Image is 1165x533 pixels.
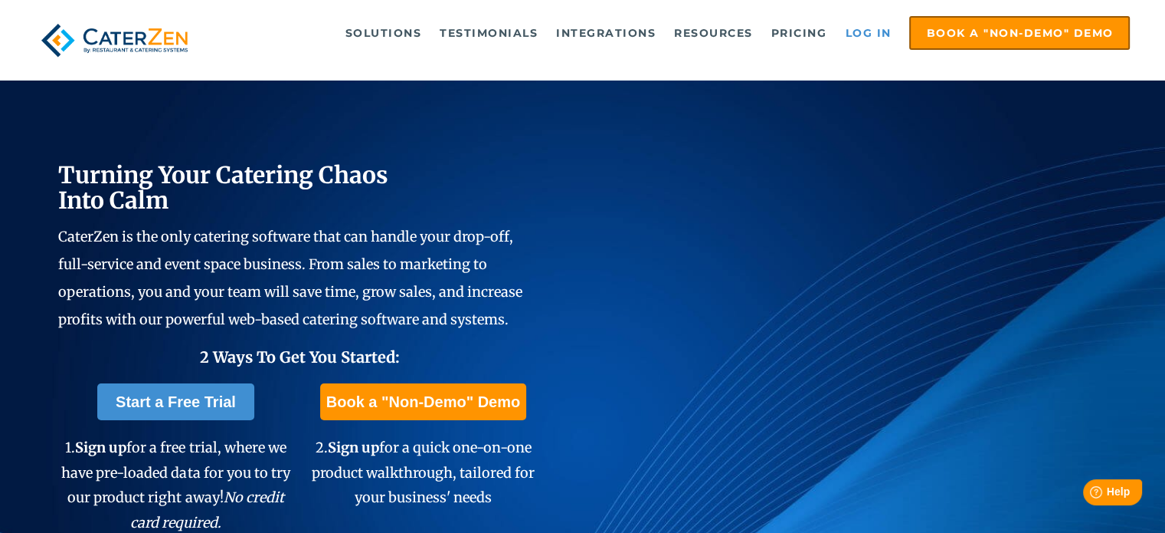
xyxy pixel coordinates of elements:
[97,383,254,420] a: Start a Free Trial
[338,18,430,48] a: Solutions
[327,439,378,456] span: Sign up
[58,160,388,215] span: Turning Your Catering Chaos Into Calm
[199,347,399,367] span: 2 Ways To Get You Started:
[58,228,522,328] span: CaterZen is the only catering software that can handle your drop-off, full-service and event spac...
[222,16,1130,50] div: Navigation Menu
[764,18,835,48] a: Pricing
[130,489,284,531] em: No credit card required.
[75,439,126,456] span: Sign up
[35,16,195,64] img: caterzen
[312,439,535,506] span: 2. for a quick one-on-one product walkthrough, tailored for your business' needs
[548,18,663,48] a: Integrations
[666,18,761,48] a: Resources
[320,383,526,420] a: Book a "Non-Demo" Demo
[61,439,290,531] span: 1. for a free trial, where we have pre-loaded data for you to try our product right away!
[1029,473,1148,516] iframe: Help widget launcher
[909,16,1130,50] a: Book a "Non-Demo" Demo
[837,18,898,48] a: Log in
[432,18,545,48] a: Testimonials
